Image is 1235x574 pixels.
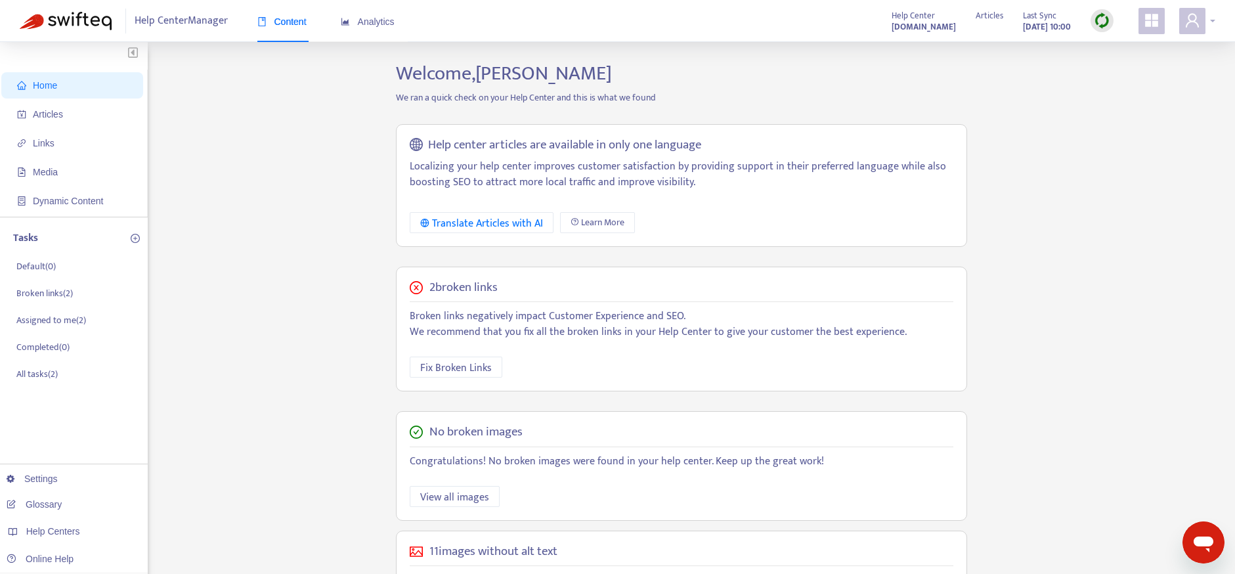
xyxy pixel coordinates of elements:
[17,167,26,177] span: file-image
[26,526,80,537] span: Help Centers
[1023,20,1071,34] strong: [DATE] 10:00
[17,196,26,206] span: container
[20,12,112,30] img: Swifteq
[131,234,140,243] span: plus-circle
[410,486,500,507] button: View all images
[7,554,74,564] a: Online Help
[16,286,73,300] p: Broken links ( 2 )
[16,313,86,327] p: Assigned to me ( 2 )
[429,425,523,440] h5: No broken images
[428,138,701,153] h5: Help center articles are available in only one language
[257,17,267,26] span: book
[135,9,228,33] span: Help Center Manager
[386,91,977,104] p: We ran a quick check on your Help Center and this is what we found
[341,17,350,26] span: area-chart
[17,139,26,148] span: link
[420,489,489,506] span: View all images
[17,81,26,90] span: home
[1023,9,1056,23] span: Last Sync
[16,259,56,273] p: Default ( 0 )
[410,159,953,190] p: Localizing your help center improves customer satisfaction by providing support in their preferre...
[892,20,956,34] strong: [DOMAIN_NAME]
[892,9,935,23] span: Help Center
[33,167,58,177] span: Media
[1184,12,1200,28] span: user
[429,544,557,560] h5: 11 images without alt text
[560,212,635,233] a: Learn More
[420,360,492,376] span: Fix Broken Links
[7,474,58,484] a: Settings
[410,309,953,340] p: Broken links negatively impact Customer Experience and SEO. We recommend that you fix all the bro...
[33,138,54,148] span: Links
[396,57,612,90] span: Welcome, [PERSON_NAME]
[410,281,423,294] span: close-circle
[410,545,423,558] span: picture
[33,109,63,120] span: Articles
[410,138,423,153] span: global
[410,454,953,470] p: Congratulations! No broken images were found in your help center. Keep up the great work!
[410,426,423,439] span: check-circle
[410,212,553,233] button: Translate Articles with AI
[976,9,1003,23] span: Articles
[429,280,498,296] h5: 2 broken links
[13,231,38,246] p: Tasks
[17,110,26,119] span: account-book
[7,499,62,510] a: Glossary
[1144,12,1159,28] span: appstore
[16,367,58,381] p: All tasks ( 2 )
[410,357,502,378] button: Fix Broken Links
[420,215,543,232] div: Translate Articles with AI
[33,196,103,206] span: Dynamic Content
[33,80,57,91] span: Home
[257,16,307,27] span: Content
[16,340,70,354] p: Completed ( 0 )
[1182,521,1224,563] iframe: Button to launch messaging window
[1094,12,1110,29] img: sync.dc5367851b00ba804db3.png
[581,215,624,230] span: Learn More
[892,19,956,34] a: [DOMAIN_NAME]
[341,16,395,27] span: Analytics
